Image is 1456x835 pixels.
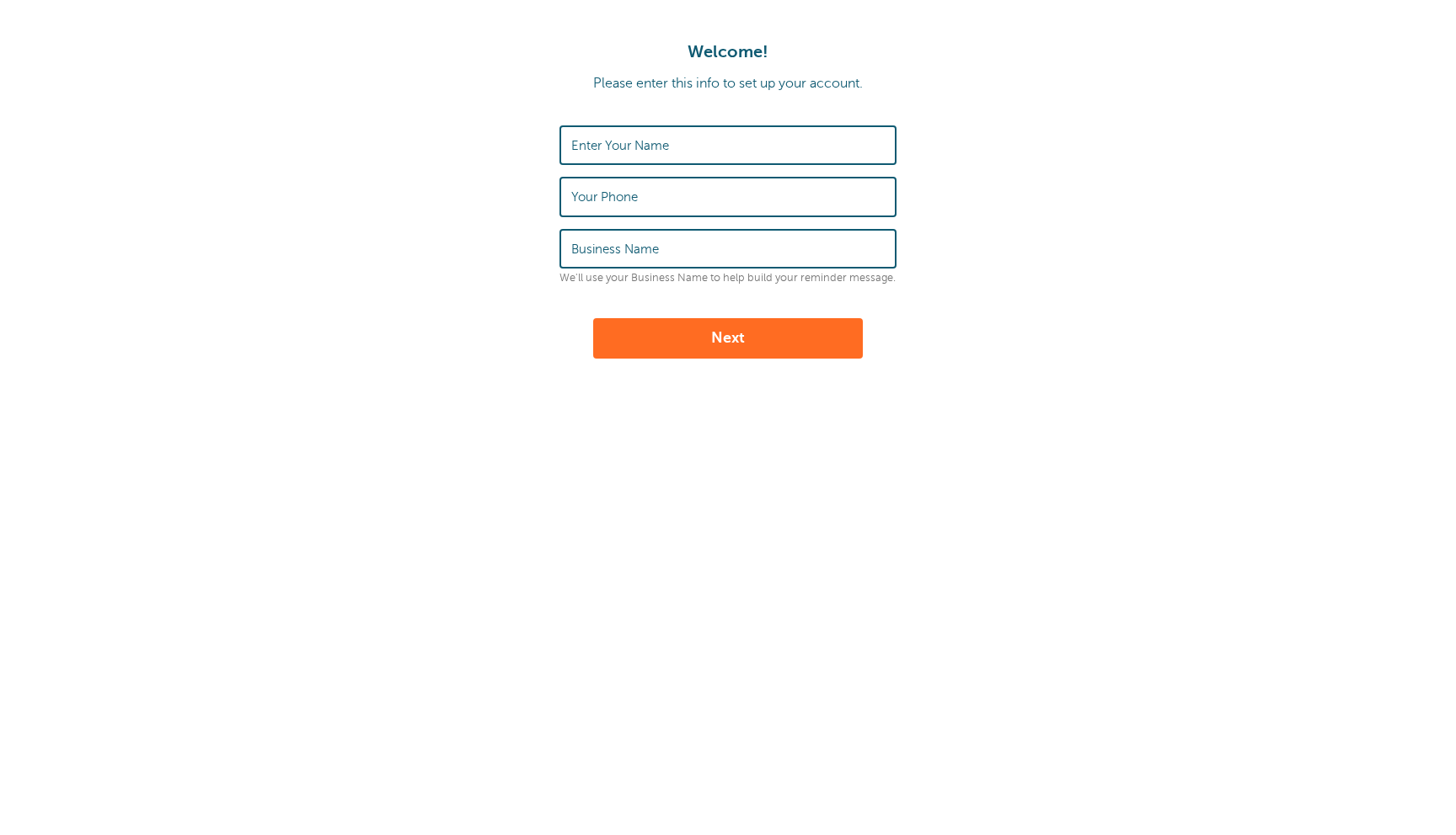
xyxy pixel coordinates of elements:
p: We'll use your Business Name to help build your reminder message. [559,272,897,285]
label: Business Name [571,242,659,257]
p: Please enter this info to set up your account. [17,76,1439,92]
label: Your Phone [571,189,638,205]
label: Enter Your Name [571,138,669,153]
button: Next [593,318,863,359]
h1: Welcome! [17,42,1439,62]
